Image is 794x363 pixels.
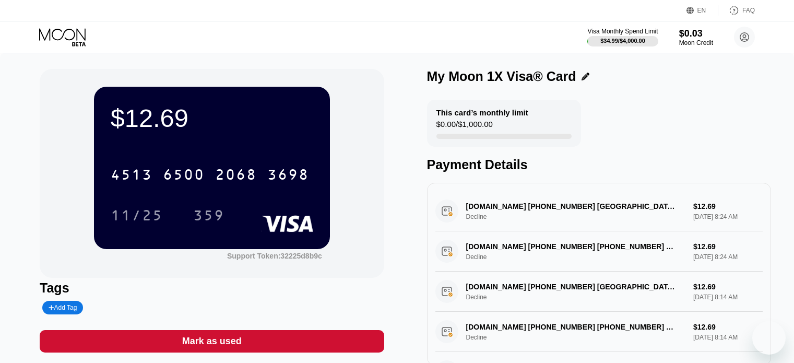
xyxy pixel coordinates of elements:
div: EN [686,5,718,16]
div: $0.00 / $1,000.00 [436,120,493,134]
div: EN [697,7,706,14]
div: $12.69 [111,103,313,133]
div: Support Token: 32225d8b9c [227,252,322,260]
div: Visa Monthly Spend Limit$34.99/$4,000.00 [587,28,658,46]
div: My Moon 1X Visa® Card [427,69,576,84]
div: 4513 [111,168,152,184]
div: 4513650020683698 [104,161,315,188]
div: 11/25 [111,208,163,225]
iframe: Button to launch messaging window [752,321,786,355]
div: 3698 [267,168,309,184]
div: Tags [40,280,384,296]
div: Mark as used [40,330,384,353]
div: 2068 [215,168,257,184]
div: Support Token:32225d8b9c [227,252,322,260]
div: Visa Monthly Spend Limit [587,28,658,35]
div: 359 [185,202,232,228]
div: Mark as used [182,335,242,347]
div: Add Tag [49,304,77,311]
div: $34.99 / $4,000.00 [600,38,645,44]
div: This card’s monthly limit [436,108,528,117]
div: $0.03Moon Credit [679,28,713,46]
div: $0.03 [679,28,713,39]
div: 359 [193,208,224,225]
div: Payment Details [427,157,771,172]
div: 6500 [163,168,205,184]
div: Moon Credit [679,39,713,46]
div: FAQ [742,7,755,14]
div: 11/25 [103,202,171,228]
div: Add Tag [42,301,83,314]
div: FAQ [718,5,755,16]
